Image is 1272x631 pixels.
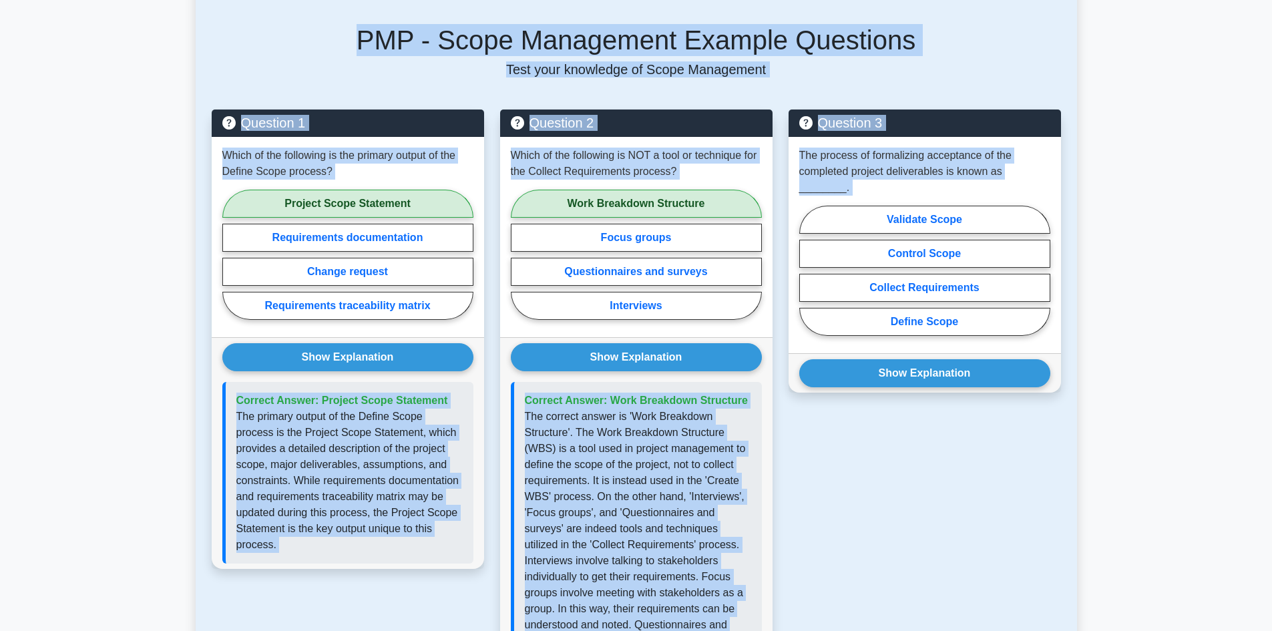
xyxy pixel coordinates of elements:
[799,115,1050,131] h5: Question 3
[799,240,1050,268] label: Control Scope
[222,292,473,320] label: Requirements traceability matrix
[222,258,473,286] label: Change request
[511,258,762,286] label: Questionnaires and surveys
[222,190,473,218] label: Project Scope Statement
[222,224,473,252] label: Requirements documentation
[236,409,463,553] p: The primary output of the Define Scope process is the Project Scope Statement, which provides a d...
[799,308,1050,336] label: Define Scope
[212,61,1061,77] p: Test your knowledge of Scope Management
[525,395,748,406] span: Correct Answer: Work Breakdown Structure
[511,292,762,320] label: Interviews
[799,359,1050,387] button: Show Explanation
[511,343,762,371] button: Show Explanation
[511,224,762,252] label: Focus groups
[511,148,762,180] p: Which of the following is NOT a tool or technique for the Collect Requirements process?
[222,148,473,180] p: Which of the following is the primary output of the Define Scope process?
[799,274,1050,302] label: Collect Requirements
[236,395,448,406] span: Correct Answer: Project Scope Statement
[799,148,1050,196] p: The process of formalizing acceptance of the completed project deliverables is known as ________.
[222,115,473,131] h5: Question 1
[799,206,1050,234] label: Validate Scope
[511,115,762,131] h5: Question 2
[222,343,473,371] button: Show Explanation
[212,24,1061,56] h5: PMP - Scope Management Example Questions
[511,190,762,218] label: Work Breakdown Structure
